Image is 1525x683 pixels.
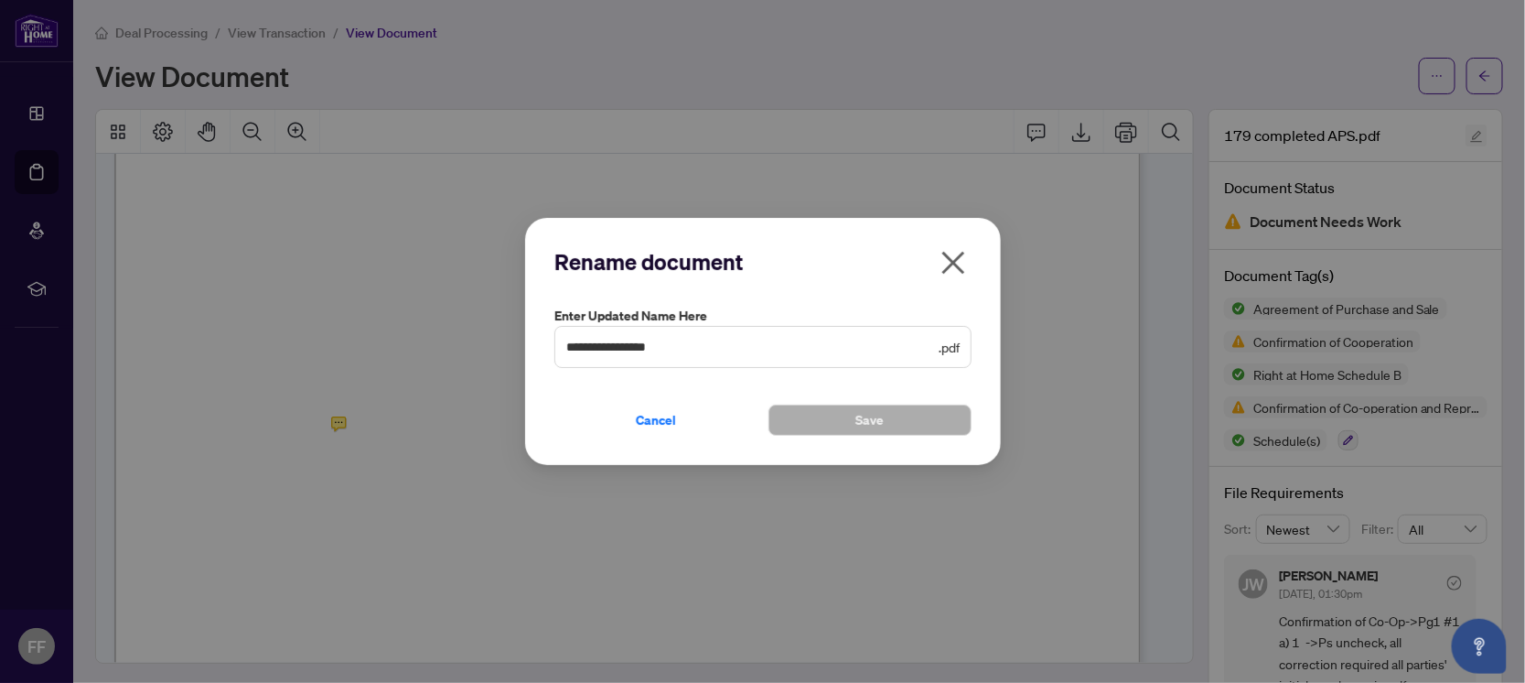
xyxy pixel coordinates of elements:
[554,247,972,276] h2: Rename document
[939,248,968,277] span: close
[636,406,676,435] span: Cancel
[939,337,960,357] span: .pdf
[554,405,757,436] button: Cancel
[1452,619,1507,674] button: Open asap
[554,306,972,326] label: Enter updated name here
[768,405,972,436] button: Save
